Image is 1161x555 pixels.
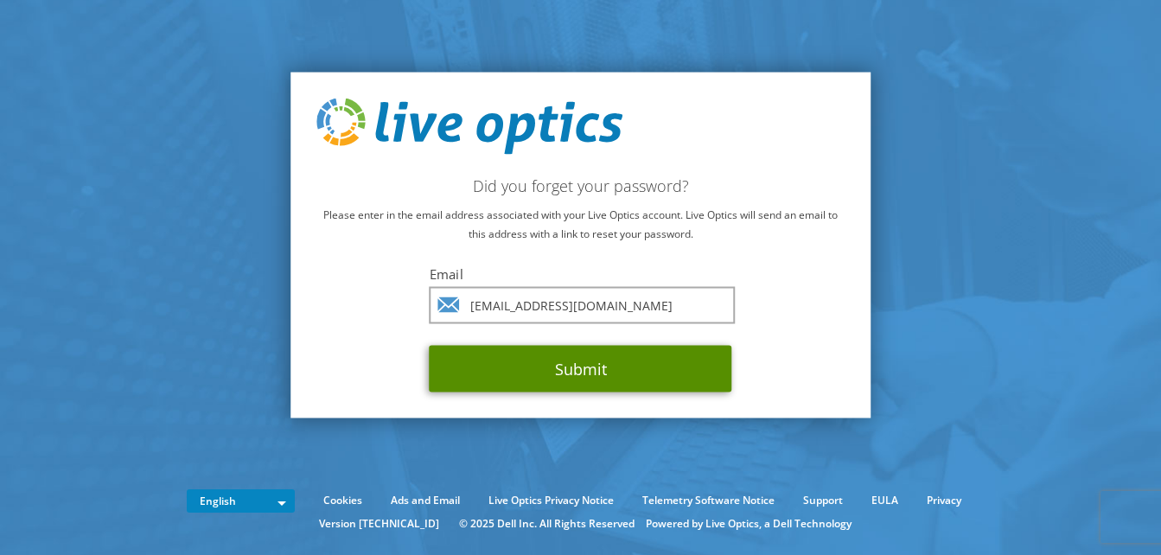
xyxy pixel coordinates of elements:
li: © 2025 Dell Inc. All Rights Reserved [450,514,643,533]
p: Please enter in the email address associated with your Live Optics account. Live Optics will send... [316,206,845,244]
img: live_optics_svg.svg [316,98,622,155]
button: Submit [430,346,732,392]
a: Live Optics Privacy Notice [475,491,627,510]
a: Support [790,491,856,510]
li: Version [TECHNICAL_ID] [310,514,448,533]
li: Powered by Live Optics, a Dell Technology [646,514,852,533]
a: Cookies [310,491,375,510]
label: Email [430,265,732,283]
a: Privacy [914,491,974,510]
a: EULA [858,491,911,510]
h2: Did you forget your password? [316,176,845,195]
a: Telemetry Software Notice [629,491,788,510]
a: Ads and Email [378,491,473,510]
